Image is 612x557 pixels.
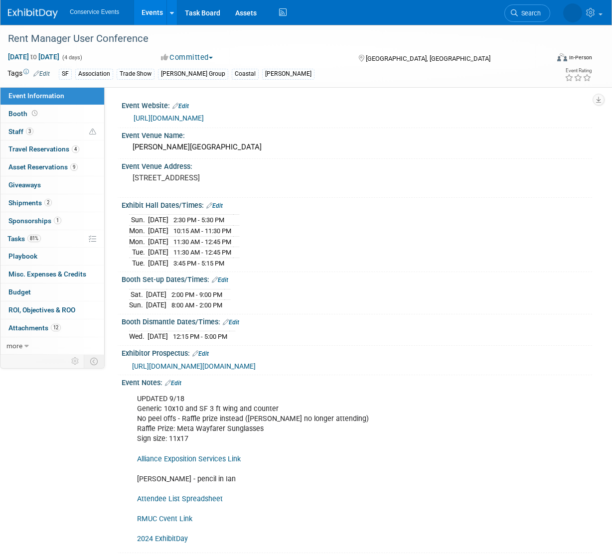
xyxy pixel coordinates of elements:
[0,140,104,158] a: Travel Reservations4
[8,181,41,189] span: Giveaways
[171,291,222,298] span: 2:00 PM - 9:00 PM
[569,54,592,61] div: In-Person
[173,227,231,235] span: 10:15 AM - 11:30 PM
[129,331,148,342] td: Wed.
[212,277,228,283] a: Edit
[8,163,78,171] span: Asset Reservations
[26,128,33,135] span: 3
[0,337,104,355] a: more
[67,355,84,368] td: Personalize Event Tab Strip
[366,55,490,62] span: [GEOGRAPHIC_DATA], [GEOGRAPHIC_DATA]
[8,128,33,136] span: Staff
[0,87,104,105] a: Event Information
[148,236,168,247] td: [DATE]
[59,69,72,79] div: SF
[565,68,592,73] div: Event Rating
[137,455,241,463] a: Alliance Exposition Services Link
[122,272,592,285] div: Booth Set-up Dates/Times:
[51,324,61,331] span: 12
[157,52,217,63] button: Committed
[130,389,498,549] div: UPDATED 9/18 Generic 10x10 and SF 3 ft wing and counter No peel offs - Raffle prize instead ([PER...
[29,53,38,61] span: to
[148,215,168,226] td: [DATE]
[0,158,104,176] a: Asset Reservations9
[117,69,154,79] div: Trade Show
[262,69,314,79] div: [PERSON_NAME]
[172,103,189,110] a: Edit
[0,301,104,319] a: ROI, Objectives & ROO
[122,375,592,388] div: Event Notes:
[8,8,58,18] img: ExhibitDay
[8,145,79,153] span: Travel Reservations
[7,235,41,243] span: Tasks
[122,98,592,111] div: Event Website:
[206,202,223,209] a: Edit
[129,139,585,155] div: [PERSON_NAME][GEOGRAPHIC_DATA]
[129,300,146,310] td: Sun.
[84,355,105,368] td: Toggle Event Tabs
[0,212,104,230] a: Sponsorships1
[165,380,181,387] a: Edit
[129,215,148,226] td: Sun.
[0,230,104,248] a: Tasks81%
[132,362,256,370] a: [URL][DOMAIN_NAME][DOMAIN_NAME]
[122,346,592,359] div: Exhibitor Prospectus:
[122,198,592,211] div: Exhibit Hall Dates/Times:
[148,226,168,237] td: [DATE]
[7,52,60,61] span: [DATE] [DATE]
[137,515,192,523] a: RMUC Cvent Link
[0,105,104,123] a: Booth
[129,258,148,268] td: Tue.
[192,350,209,357] a: Edit
[148,258,168,268] td: [DATE]
[8,110,39,118] span: Booth
[158,69,228,79] div: [PERSON_NAME] Group
[146,300,166,310] td: [DATE]
[171,301,222,309] span: 8:00 AM - 2:00 PM
[8,306,75,314] span: ROI, Objectives & ROO
[61,54,82,61] span: (4 days)
[148,331,168,342] td: [DATE]
[89,128,96,137] span: Potential Scheduling Conflict -- at least one attendee is tagged in another overlapping event.
[8,217,61,225] span: Sponsorships
[0,123,104,140] a: Staff3
[557,53,567,61] img: Format-Inperson.png
[129,289,146,300] td: Sat.
[8,199,52,207] span: Shipments
[129,236,148,247] td: Mon.
[8,270,86,278] span: Misc. Expenses & Credits
[173,249,231,256] span: 11:30 AM - 12:45 PM
[72,145,79,153] span: 4
[0,283,104,301] a: Budget
[8,288,31,296] span: Budget
[30,110,39,117] span: Booth not reserved yet
[70,8,119,15] span: Conservice Events
[122,159,592,171] div: Event Venue Address:
[122,314,592,327] div: Booth Dismantle Dates/Times:
[27,235,41,242] span: 81%
[33,70,50,77] a: Edit
[173,216,224,224] span: 2:30 PM - 5:30 PM
[137,495,223,503] a: Attendee List Spreadsheet
[137,535,188,543] a: 2024 ExhibitDay
[4,30,542,48] div: Rent Manager User Conference
[563,3,582,22] img: Amiee Griffey
[129,226,148,237] td: Mon.
[8,92,64,100] span: Event Information
[0,176,104,194] a: Giveaways
[0,266,104,283] a: Misc. Expenses & Credits
[133,173,306,182] pre: [STREET_ADDRESS]
[173,260,224,267] span: 3:45 PM - 5:15 PM
[504,4,550,22] a: Search
[44,199,52,206] span: 2
[8,324,61,332] span: Attachments
[8,252,37,260] span: Playbook
[129,247,148,258] td: Tue.
[134,114,204,122] a: [URL][DOMAIN_NAME]
[146,289,166,300] td: [DATE]
[223,319,239,326] a: Edit
[148,247,168,258] td: [DATE]
[7,68,50,80] td: Tags
[173,333,227,340] span: 12:15 PM - 5:00 PM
